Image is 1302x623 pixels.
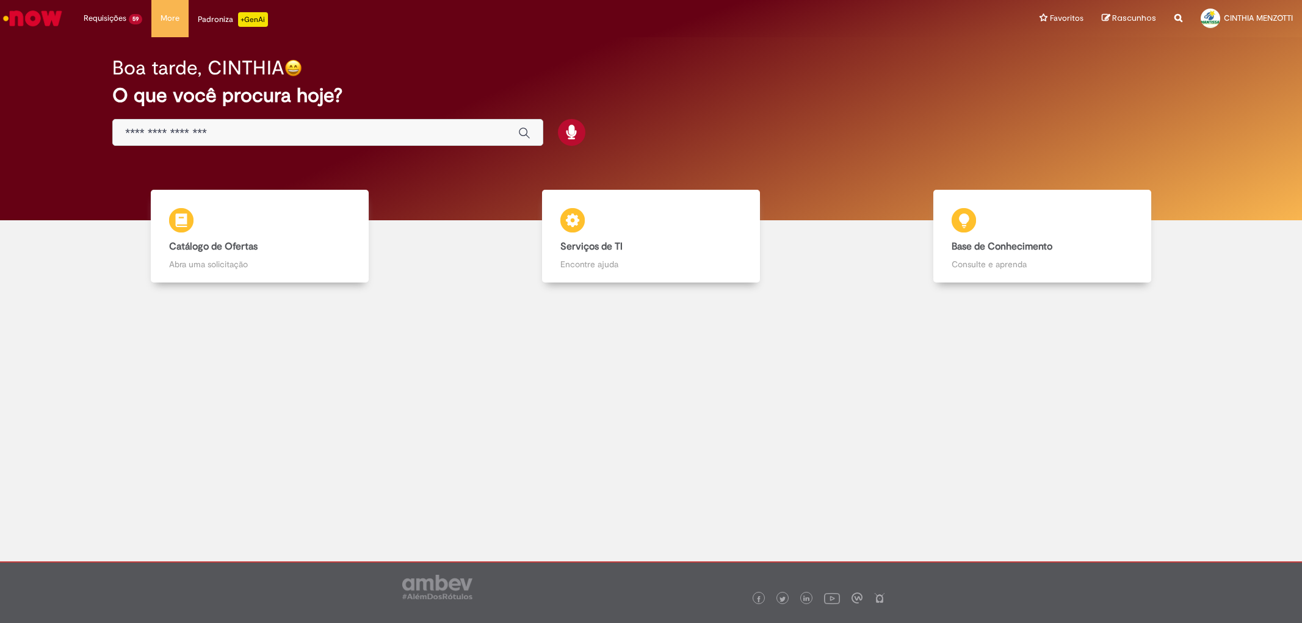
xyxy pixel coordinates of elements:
[1050,12,1083,24] span: Favoritos
[952,240,1052,253] b: Base de Conhecimento
[169,240,258,253] b: Catálogo de Ofertas
[803,596,809,603] img: logo_footer_linkedin.png
[824,590,840,606] img: logo_footer_youtube.png
[112,85,1189,106] h2: O que você procura hoje?
[874,592,885,603] img: logo_footer_naosei.png
[112,57,284,79] h2: Boa tarde, CINTHIA
[284,59,302,77] img: happy-face.png
[847,190,1238,283] a: Base de Conhecimento Consulte e aprenda
[1112,12,1156,24] span: Rascunhos
[1102,13,1156,24] a: Rascunhos
[455,190,847,283] a: Serviços de TI Encontre ajuda
[852,592,863,603] img: logo_footer_workplace.png
[64,190,455,283] a: Catálogo de Ofertas Abra uma solicitação
[129,14,142,24] span: 59
[756,596,762,602] img: logo_footer_facebook.png
[161,12,179,24] span: More
[238,12,268,27] p: +GenAi
[560,240,623,253] b: Serviços de TI
[952,258,1133,270] p: Consulte e aprenda
[169,258,350,270] p: Abra uma solicitação
[779,596,786,602] img: logo_footer_twitter.png
[1224,13,1293,23] span: CINTHIA MENZOTTI
[1,6,64,31] img: ServiceNow
[84,12,126,24] span: Requisições
[560,258,742,270] p: Encontre ajuda
[198,12,268,27] div: Padroniza
[402,575,472,599] img: logo_footer_ambev_rotulo_gray.png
